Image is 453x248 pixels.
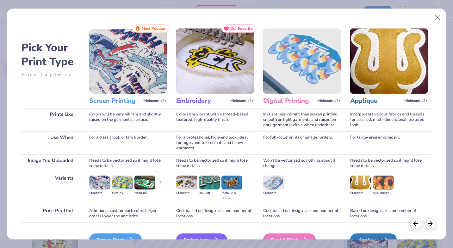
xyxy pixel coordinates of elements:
div: Neon Ink [134,190,155,196]
div: + 3 [157,180,161,191]
h3: Embroidery [176,97,228,105]
button: Close [431,11,443,23]
img: Standard [263,176,284,189]
div: 3D Puff [199,190,220,196]
img: Applique [350,28,428,94]
img: Standard [89,176,110,189]
img: Embroidery [176,28,254,94]
div: Inks are less vibrant than screen printing; smooth on light garments and raised on dark garments ... [263,108,341,131]
div: Puff Ink [112,190,133,196]
img: Standard [176,176,197,189]
img: Screen Printing [89,28,167,94]
span: Most Popular [142,26,166,31]
h2: Pick Your Print Type [21,41,80,69]
span: Minimum: 12+ [404,99,428,103]
span: Minimum: 12+ [143,99,167,103]
div: Standard [176,190,197,196]
div: Embroidery [176,233,227,246]
div: Colors will be very vibrant and slightly raised on the garment's surface. [89,108,167,131]
h3: Screen Printing [89,97,141,105]
div: Needs to be vectorized so it might lose some details [176,154,254,172]
span: Minimum: 12+ [230,99,254,103]
div: Cost based on design size and number of locations. [263,205,341,222]
div: Additional cost for each color; larger orders lower the unit price. [89,205,167,222]
img: Puff Ink [112,176,133,189]
span: Our Favorite [230,26,253,31]
div: Screen Print [89,233,142,246]
div: Metallic & Glitter [221,190,242,201]
div: Digital Print [263,233,316,246]
div: Needs to be vectorized so it might lose some details [89,154,167,172]
div: For large-area embroidery. [350,131,428,154]
img: Metallic & Glitter [221,176,242,189]
h3: Applique [350,97,402,105]
div: For a classic look or large order. [89,131,167,154]
div: Won't be vectorized so nothing about it changes [263,154,341,172]
div: Incorporates various fabrics and threads for a raised, multi-dimensional, textured look. [350,108,428,131]
div: Standard [350,190,371,196]
div: Needs to be vectorized so it might lose some details [350,154,428,172]
div: Based on design size and number of locations. [350,205,428,222]
h3: Digital Printing [263,97,315,105]
div: Sublimated [373,190,394,196]
div: Applique [350,233,397,246]
div: For a professional, high-end look; ideal for logos and text on hats and heavy garments. [176,131,254,154]
div: Standard [263,190,284,196]
img: 3D Puff [199,176,220,189]
div: Prints Like [21,108,80,131]
div: Price Per Unit [21,205,80,222]
img: Neon Ink [134,176,155,189]
p: You can change this later. [21,72,80,77]
div: Standard [89,190,110,196]
span: Minimum: 12+ [317,99,341,103]
img: Standard [350,176,371,189]
div: For full-color prints or smaller orders. [263,131,341,154]
img: Digital Printing [263,28,341,94]
div: Image You Uploaded [21,154,80,172]
img: Sublimated [373,176,394,189]
div: Colors are vibrant with a thread-based textured, high-quality finish. [176,108,254,131]
div: Use When [21,131,80,154]
div: Variants [21,172,80,205]
div: Cost based on design size and number of locations. [176,205,254,222]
